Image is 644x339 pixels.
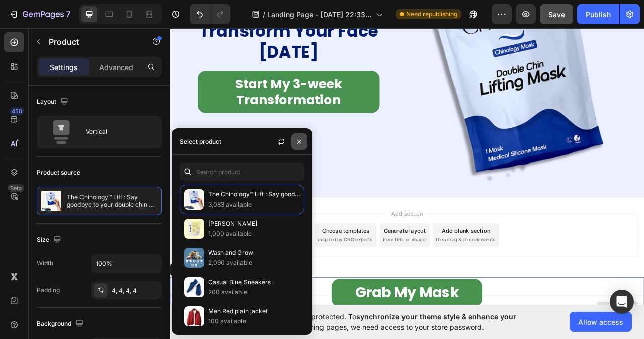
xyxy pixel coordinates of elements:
[208,306,300,316] p: Men Red plain jacket
[548,10,565,19] span: Save
[170,25,644,309] iframe: Design area
[184,219,204,239] img: collections
[37,286,60,295] div: Padding
[8,184,24,192] div: Beta
[37,233,63,247] div: Size
[208,199,300,210] p: 3,083 available
[267,9,372,20] span: Landing Page - [DATE] 22:33:44
[50,62,78,73] p: Settings
[339,269,414,279] span: then drag & drop elements
[49,36,134,48] p: Product
[234,312,516,331] span: synchronize your theme style & enhance your experience
[47,64,255,106] p: Start My 3-week Transformation
[67,194,157,208] p: The Chinology™ Lift : Say goodbye to your double chin now
[578,317,623,327] span: Allow access
[208,258,300,268] p: 2,090 available
[586,9,611,20] div: Publish
[66,8,70,20] p: 7
[10,107,24,115] div: 450
[208,229,300,239] p: 1,000 available
[406,10,457,19] span: Need republishing
[86,120,147,144] div: Vertical
[35,58,267,112] a: Start My 3-week Transformation
[346,257,408,267] div: Add blank section
[278,235,326,245] span: Add section
[37,259,53,268] div: Width
[263,9,265,20] span: /
[99,62,133,73] p: Advanced
[180,137,221,146] div: Select product
[184,306,204,326] img: collections
[208,248,300,258] p: Wash and Grow
[208,287,300,297] p: 200 available
[41,191,61,211] img: product feature img
[208,316,300,326] p: 100 available
[184,277,204,297] img: collections
[194,257,255,267] div: Choose templates
[577,4,619,24] button: Publish
[180,163,304,181] input: Search in Settings & Advanced
[570,312,632,332] button: Allow access
[184,189,204,210] img: collections
[540,4,573,24] button: Save
[208,219,300,229] p: [PERSON_NAME]
[4,4,75,24] button: 7
[184,248,204,268] img: collections
[189,269,258,279] span: inspired by CRO experts
[234,311,555,332] span: Your page is password protected. To when designing pages, we need access to your store password.
[37,168,80,177] div: Product source
[271,269,325,279] span: from URL or image
[610,290,634,314] div: Open Intercom Messenger
[190,4,230,24] div: Undo/Redo
[208,277,300,287] p: Casual Blue Sneakers
[92,254,161,273] input: Auto
[208,189,300,199] p: The Chinology™ Lift : Say goodbye to your double chin now
[37,317,86,331] div: Background
[112,286,159,295] div: 4, 4, 4, 4
[37,95,70,109] div: Layout
[13,307,39,316] div: Product
[273,257,326,267] div: Generate layout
